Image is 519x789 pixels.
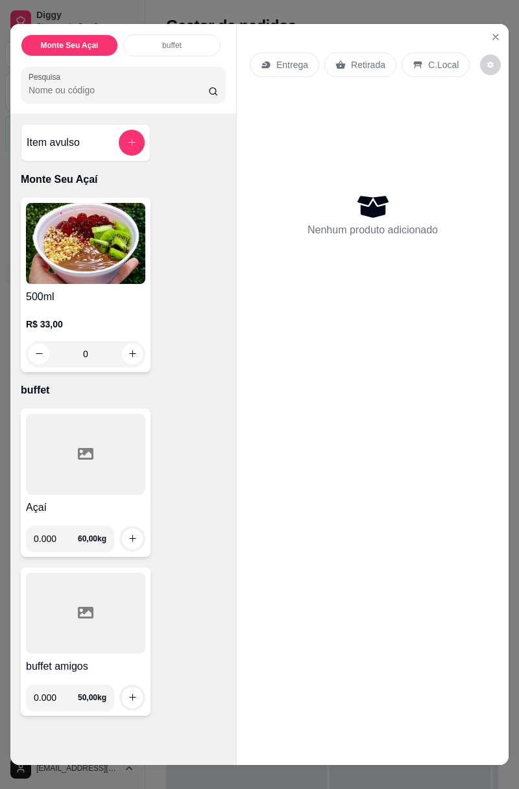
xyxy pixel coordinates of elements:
[34,526,78,552] input: 0.00
[26,318,145,331] p: R$ 33,00
[26,289,145,305] h4: 500ml
[21,172,226,187] p: Monte Seu Açaí
[21,383,226,398] p: buffet
[119,130,145,156] button: add-separate-item
[29,84,208,97] input: Pesquisa
[485,27,506,47] button: Close
[276,58,308,71] p: Entrega
[122,687,143,708] button: increase-product-quantity
[29,71,65,82] label: Pesquisa
[351,58,385,71] p: Retirada
[26,203,145,284] img: product-image
[480,54,501,75] button: decrease-product-quantity
[26,659,145,674] h4: buffet amigos
[428,58,459,71] p: C.Local
[27,135,80,150] h4: Item avulso
[41,40,99,51] p: Monte Seu Açaí
[26,500,145,515] h4: Açaí
[162,40,182,51] p: buffet
[34,685,78,711] input: 0.00
[122,528,143,549] button: increase-product-quantity
[308,222,438,238] p: Nenhum produto adicionado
